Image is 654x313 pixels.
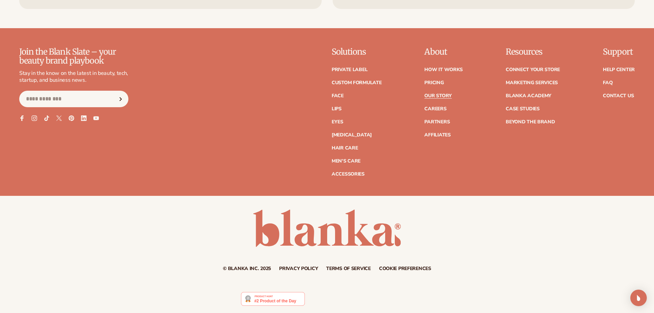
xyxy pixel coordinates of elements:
a: Pricing [424,80,444,85]
a: Case Studies [506,107,540,111]
a: Lips [332,107,342,111]
a: Our Story [424,93,451,98]
a: Men's Care [332,159,360,164]
a: Careers [424,107,446,111]
a: Privacy policy [279,266,318,271]
small: © Blanka Inc. 2025 [223,265,271,272]
a: Private label [332,67,367,72]
a: Partners [424,120,450,124]
p: Resources [506,47,560,56]
a: Contact Us [603,93,634,98]
p: Stay in the know on the latest in beauty, tech, startup, and business news. [19,70,128,84]
a: Terms of service [326,266,371,271]
p: Solutions [332,47,382,56]
p: Join the Blank Slate – your beauty brand playbook [19,47,128,66]
p: About [424,47,463,56]
img: Blanka - Start a beauty or cosmetic line in under 5 minutes | Product Hunt [241,292,305,306]
button: Subscribe [113,91,128,107]
a: Marketing services [506,80,558,85]
a: Connect your store [506,67,560,72]
a: Blanka Academy [506,93,551,98]
iframe: Customer reviews powered by Trustpilot [310,292,413,310]
a: Eyes [332,120,343,124]
p: Support [603,47,635,56]
a: Cookie preferences [379,266,431,271]
a: How It Works [424,67,463,72]
a: Help Center [603,67,635,72]
a: Face [332,93,344,98]
a: Beyond the brand [506,120,555,124]
a: FAQ [603,80,612,85]
a: [MEDICAL_DATA] [332,133,372,137]
div: Open Intercom Messenger [630,290,647,306]
a: Accessories [332,172,365,177]
a: Custom formulate [332,80,382,85]
a: Affiliates [424,133,450,137]
a: Hair Care [332,146,358,150]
